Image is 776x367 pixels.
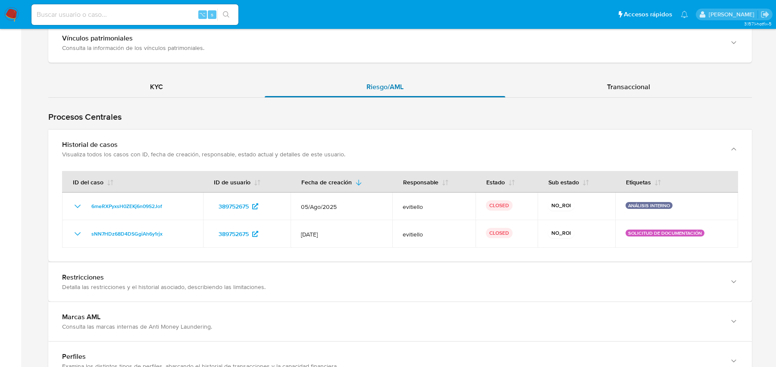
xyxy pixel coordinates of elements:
[709,10,757,19] p: juan.calo@mercadolibre.com
[48,262,752,302] button: RestriccionesDetalla las restricciones y el historial asociado, describiendo las limitaciones.
[217,9,235,21] button: search-icon
[62,283,721,291] div: Detalla las restricciones y el historial asociado, describiendo las limitaciones.
[760,10,770,19] a: Salir
[624,10,672,19] span: Accesos rápidos
[62,352,721,361] div: Perfiles
[211,10,213,19] span: s
[681,11,688,18] a: Notificaciones
[62,273,721,282] div: Restricciones
[366,82,404,92] span: Riesgo/AML
[31,9,238,20] input: Buscar usuario o caso...
[607,82,650,92] span: Transaccional
[199,10,206,19] span: ⌥
[744,20,772,27] span: 3.157.1-hotfix-5
[48,112,752,122] h1: Procesos Centrales
[150,82,163,92] span: KYC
